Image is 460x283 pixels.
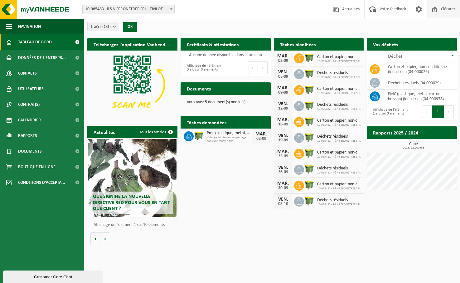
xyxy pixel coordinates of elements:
[317,102,361,107] span: Déchets résiduels
[317,107,361,111] span: 10-985482 - R&N FERONSTREE SRL
[194,130,204,141] img: WB-1100-HPE-GN-50
[102,25,111,29] count: (2/2)
[370,142,457,149] h3: Cube
[18,97,40,112] span: Contrat(s)
[317,150,361,155] span: Carton et papier, non-conditionné (industriel)
[317,155,361,159] span: 10-985482 - R&N FERONSTREE SRL
[383,76,457,90] td: déchets résiduels (04-000029)
[87,38,177,50] h2: Téléchargez l'application Vanheede+ maintenant!
[82,5,175,14] span: 10-985483 - R&N FERONSTREE SRL - TINLOT
[317,71,361,76] span: Déchets résiduels
[90,232,100,245] button: Vorige
[207,136,252,143] span: Vidange sur demande - passage dans une tournée fixe
[94,223,174,227] p: Affichage de l'élément 1 sur 10 éléments
[277,59,289,63] div: 02-09
[317,166,361,171] span: Déchets résiduels
[277,138,289,143] div: 19-09
[18,175,65,190] span: Conditions d'accepta...
[317,182,361,187] span: Carton et papier, non-conditionné (industriel)
[432,105,444,118] button: 1
[18,159,56,175] span: Boutique en ligne
[370,105,409,119] div: Affichage de l'élément 1 à 3 sur 3 éléments
[277,90,289,95] div: 09-09
[304,132,315,143] img: WB-1100-HPE-GN-50
[304,148,315,159] img: WB-1100-HPE-GN-50
[317,118,361,123] span: Carton et papier, non-conditionné (industriel)
[317,203,361,207] span: 10-985482 - R&N FERONSTREE SRL
[3,269,104,283] iframe: chat widget
[383,62,457,76] td: carton et papier, non-conditionné (industriel) (04-000026)
[255,132,268,137] div: MAR.
[403,139,456,151] a: Consulter les rapports
[317,91,361,95] span: 10-985482 - R&N FERONSTREE SRL
[304,84,315,95] img: WB-1100-HPE-GN-50
[304,68,315,79] img: WB-1100-HPE-GN-50
[93,194,170,211] span: Que signifie la nouvelle directive RED pour vous en tant que client ?
[207,131,252,136] span: Pmc (plastique, métal, carton boisson) (industriel)
[18,112,41,128] span: Calendrier
[255,137,268,141] div: 02-09
[87,126,121,138] h2: Actualités
[317,139,361,143] span: 10-985482 - R&N FERONSTREE SRL
[181,38,245,50] h2: Certificats & attestations
[422,105,432,118] button: Previous
[18,66,37,81] span: Contacts
[383,90,457,103] td: PMC (plastique, métal, carton boisson) (industriel) (04-000978)
[123,22,137,32] button: OK
[187,100,264,105] p: Vous avez 5 document(s) non lu(s).
[18,144,42,159] span: Documents
[277,75,289,79] div: 05-09
[100,232,110,245] button: Volgende
[18,19,41,34] span: Navigation
[277,186,289,190] div: 30-09
[277,85,289,90] div: MAR.
[277,181,289,186] div: MAR.
[367,38,404,50] h2: Vos déchets
[304,180,315,190] img: WB-1100-HPE-GN-50
[317,76,361,79] span: 10-985482 - R&N FERONSTREE SRL
[277,149,289,154] div: MAR.
[277,202,289,206] div: 03-10
[277,106,289,111] div: 12-09
[317,55,361,60] span: Carton et papier, non-conditionné (industriel)
[184,61,222,75] div: Affichage de l'élément 0 à 0 sur 0 éléments
[444,105,454,118] button: Next
[18,128,37,144] span: Rapports
[304,116,315,127] img: WB-1100-HPE-GN-50
[277,101,289,106] div: VEN.
[370,146,457,149] span: 2025: 22,000 m3
[277,170,289,174] div: 26-09
[18,81,44,97] span: Utilisateurs
[304,100,315,111] img: WB-1100-HPE-GN-50
[277,197,289,202] div: VEN.
[388,54,402,59] span: Déchet
[367,126,424,139] h2: Rapports 2025 / 2024
[87,22,119,31] button: Site(s)(2/2)
[248,61,258,74] button: Previous
[317,198,361,203] span: Déchets résiduels
[87,51,177,118] img: Download de VHEPlus App
[18,34,52,50] span: Tableau de bord
[91,22,111,32] span: Site(s)
[135,126,177,138] a: Tous les articles
[277,70,289,75] div: VEN.
[277,54,289,59] div: MAR.
[181,82,217,95] h2: Documents
[317,123,361,127] span: 10-985482 - R&N FERONSTREE SRL
[277,154,289,159] div: 23-09
[304,164,315,174] img: WB-1100-HPE-GN-50
[317,86,361,91] span: Carton et papier, non-conditionné (industriel)
[88,139,177,217] a: Que signifie la nouvelle directive RED pour vous en tant que client ?
[18,50,66,66] span: Données de l'entrepr...
[304,52,315,63] img: WB-1100-HPE-GN-50
[277,122,289,127] div: 16-09
[317,187,361,191] span: 10-985482 - R&N FERONSTREE SRL
[83,5,174,14] span: 10-985483 - R&N FERONSTREE SRL - TINLOT
[277,117,289,122] div: MAR.
[317,60,361,63] span: 10-985482 - R&N FERONSTREE SRL
[277,133,289,138] div: VEN.
[258,61,268,74] button: Next
[304,196,315,206] img: WB-1100-HPE-GN-50
[181,116,233,128] h2: Tâches demandées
